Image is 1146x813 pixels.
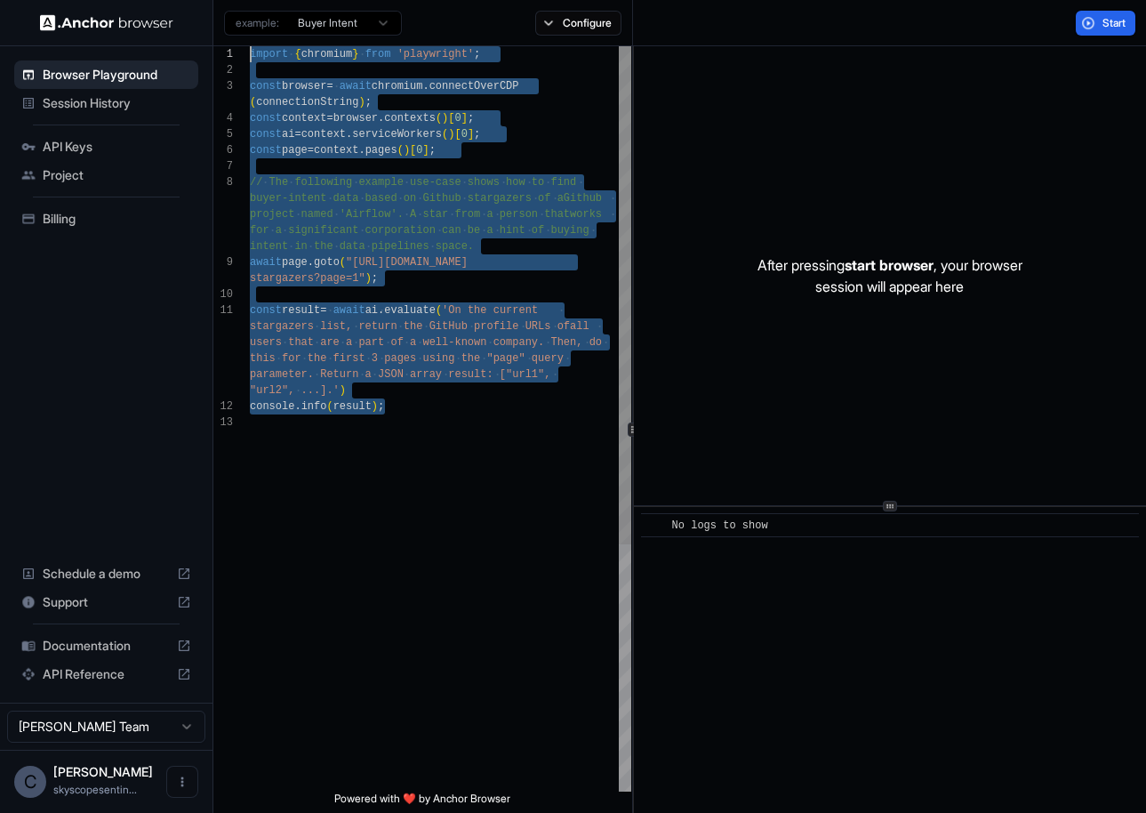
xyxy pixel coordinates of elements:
span: . [358,144,365,157]
span: // The following example use-case shows how to fin [250,176,570,189]
span: browser [282,80,326,93]
span: context [301,128,346,141]
span: ; [378,400,384,413]
span: = [326,112,333,125]
span: parameter. Return a JSON array result: ["url1", [250,368,550,381]
div: 13 [213,415,233,431]
span: info [301,400,327,413]
span: const [250,112,282,125]
span: ( [250,96,256,109]
div: 12 [213,398,233,415]
span: ( [436,112,442,125]
span: ai [282,128,294,141]
span: browser [333,112,378,125]
span: intent in the data pipelines space. [250,240,474,253]
span: Billing [43,210,191,228]
span: ] [461,112,468,125]
div: 1 [213,46,233,62]
span: skyscopesentinel@gmail.com [53,783,137,796]
span: ing [570,224,589,237]
span: . [378,304,384,317]
span: ) [404,144,410,157]
span: Schedule a demo [43,565,170,583]
button: Start [1076,11,1135,36]
span: ; [474,128,480,141]
div: Billing [14,205,198,233]
span: [ [454,128,461,141]
span: contexts [384,112,436,125]
span: 'playwright' [397,48,474,60]
span: ( [340,256,346,269]
span: ) [372,400,378,413]
span: for a significant corporation can be a hint of buy [250,224,570,237]
span: works [570,208,602,221]
span: chromium [372,80,423,93]
span: context [314,144,358,157]
span: console [250,400,294,413]
div: 4 [213,110,233,126]
span: 0 [454,112,461,125]
span: . [422,80,429,93]
span: ) [448,128,454,141]
span: start browser [845,256,934,274]
span: "url2", ...].' [250,384,340,397]
span: ; [474,48,480,60]
span: stargazers?page=1" [250,272,365,285]
span: = [308,144,314,157]
div: C [14,766,46,798]
span: Casey T [53,764,153,779]
div: 11 [213,302,233,318]
span: [ [410,144,416,157]
span: const [250,304,282,317]
div: Session History [14,89,198,117]
span: ] [468,128,474,141]
span: Browser Playground [43,66,191,84]
span: connectionString [256,96,358,109]
div: Documentation [14,632,198,660]
span: ; [372,272,378,285]
span: [ [448,112,454,125]
span: project named 'Airflow'. A star from a person that [250,208,570,221]
span: ​ [650,517,659,535]
span: result [282,304,320,317]
span: ; [429,144,436,157]
p: After pressing , your browser session will appear here [757,254,1022,297]
span: chromium [301,48,353,60]
span: 0 [416,144,422,157]
div: 7 [213,158,233,174]
span: } [352,48,358,60]
span: connectOverCDP [429,80,519,93]
div: Support [14,588,198,616]
span: evaluate [384,304,436,317]
span: pages [365,144,397,157]
span: ) [340,384,346,397]
span: users that are a part of a well-known company. The [250,336,570,349]
span: . [308,256,314,269]
span: = [326,80,333,93]
span: n, do [570,336,602,349]
img: Anchor Logo [40,14,173,31]
span: d [570,176,576,189]
div: API Reference [14,660,198,688]
span: import [250,48,288,60]
span: all [570,320,589,333]
div: 10 [213,286,233,302]
span: Github [564,192,602,205]
span: ] [422,144,429,157]
button: Configure [535,11,621,36]
span: const [250,80,282,93]
span: context [282,112,326,125]
span: example: [236,16,279,30]
span: ) [358,96,365,109]
span: 0 [461,128,468,141]
span: ai [365,304,378,317]
span: = [294,128,301,141]
span: ) [442,112,448,125]
span: Project [43,166,191,184]
div: 2 [213,62,233,78]
span: ; [468,112,474,125]
div: 3 [213,78,233,94]
span: API Reference [43,665,170,683]
span: = [320,304,326,317]
span: Documentation [43,637,170,655]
